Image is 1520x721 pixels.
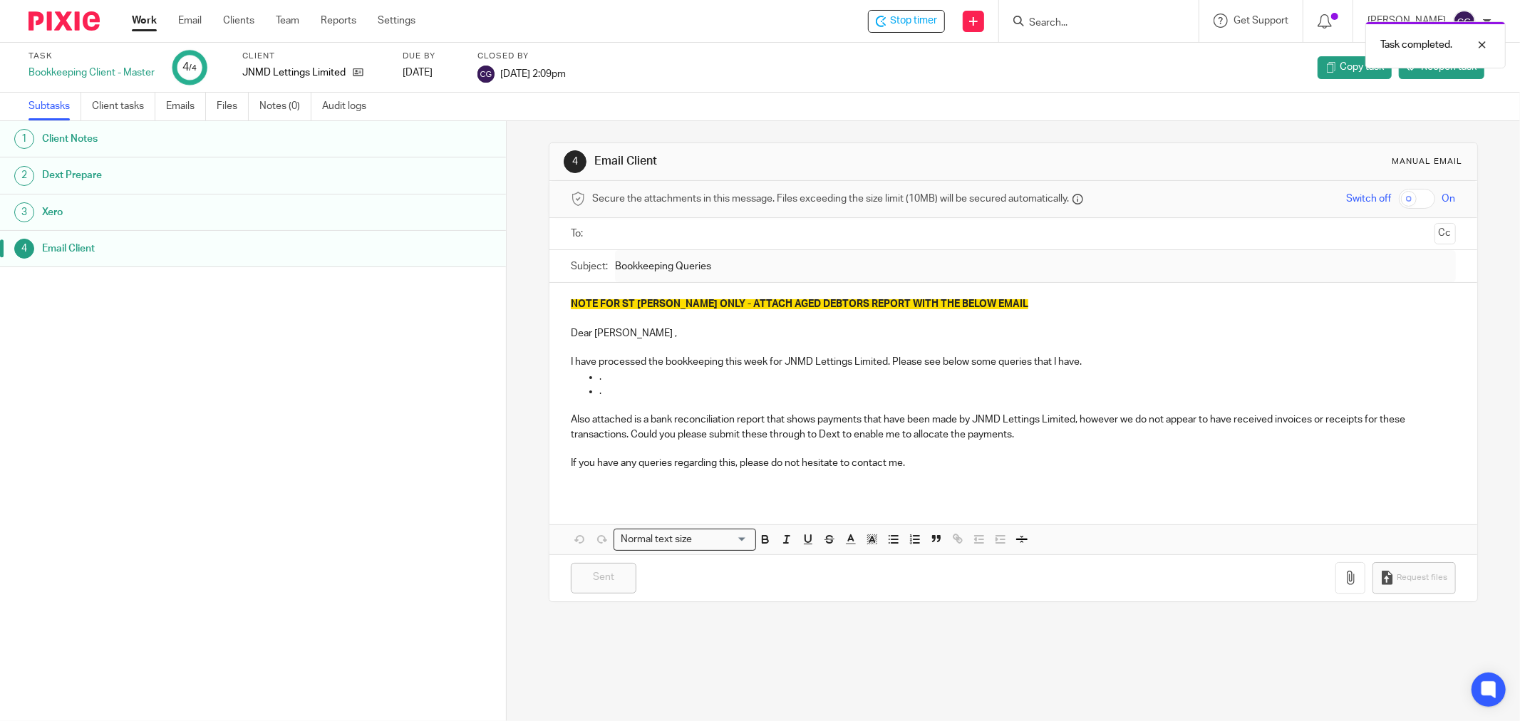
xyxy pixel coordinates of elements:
span: Normal text size [617,532,695,547]
button: Cc [1434,223,1456,244]
h1: Client Notes [42,128,342,150]
a: Subtasks [29,93,81,120]
h1: Dext Prepare [42,165,342,186]
div: Manual email [1392,156,1463,167]
a: Files [217,93,249,120]
p: . [599,370,1456,384]
span: Switch off [1347,192,1392,206]
div: 4 [182,59,197,76]
img: svg%3E [1453,10,1476,33]
a: Notes (0) [259,93,311,120]
a: Work [132,14,157,28]
a: Email [178,14,202,28]
small: /4 [189,64,197,72]
div: Bookkeeping Client - Master [29,66,155,80]
p: Dear [PERSON_NAME] , [571,326,1456,341]
p: If you have any queries regarding this, please do not hesitate to contact me. [571,456,1456,470]
a: Audit logs [322,93,377,120]
img: Pixie [29,11,100,31]
label: Closed by [477,51,566,62]
a: Emails [166,93,206,120]
p: Also attached is a bank reconciliation report that shows payments that have been made by JNMD Let... [571,413,1456,442]
a: Reports [321,14,356,28]
span: [DATE] 2:09pm [500,68,566,78]
label: Client [242,51,385,62]
input: Sent [571,563,636,593]
img: svg%3E [477,66,495,83]
h1: Email Client [42,238,342,259]
div: 2 [14,166,34,186]
a: Clients [223,14,254,28]
div: [DATE] [403,66,460,80]
a: Client tasks [92,93,155,120]
p: . [599,384,1456,398]
div: Search for option [614,529,756,551]
span: NOTE FOR ST [PERSON_NAME] ONLY - ATTACH AGED DEBTORS REPORT WITH THE BELOW EMAIL [571,299,1028,309]
div: JNMD Lettings Limited - Bookkeeping Client - Master [868,10,945,33]
div: 4 [14,239,34,259]
h1: Xero [42,202,342,223]
input: Search for option [696,532,748,547]
label: To: [571,227,586,241]
a: Settings [378,14,415,28]
div: 1 [14,129,34,149]
span: Secure the attachments in this message. Files exceeding the size limit (10MB) will be secured aut... [592,192,1069,206]
span: On [1442,192,1456,206]
label: Subject: [571,259,608,274]
div: 4 [564,150,586,173]
p: I have processed the bookkeeping this week for JNMD Lettings Limited. Please see below some queri... [571,355,1456,369]
label: Task [29,51,155,62]
button: Request files [1372,562,1455,594]
p: Task completed. [1380,38,1452,52]
label: Due by [403,51,460,62]
a: Team [276,14,299,28]
h1: Email Client [594,154,1044,169]
span: Request files [1397,572,1448,583]
div: 3 [14,202,34,222]
p: JNMD Lettings Limited [242,66,346,80]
